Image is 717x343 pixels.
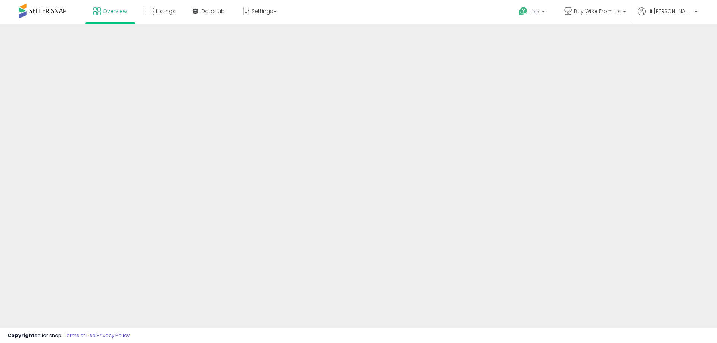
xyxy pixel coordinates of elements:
span: DataHub [201,7,225,15]
a: Hi [PERSON_NAME] [638,7,698,24]
span: Help [530,9,540,15]
span: Hi [PERSON_NAME] [648,7,692,15]
span: Listings [156,7,176,15]
a: Help [513,1,552,24]
i: Get Help [518,7,528,16]
span: Overview [103,7,127,15]
strong: Copyright [7,332,35,339]
span: Buy Wise From Us [574,7,621,15]
a: Privacy Policy [97,332,130,339]
a: Terms of Use [64,332,96,339]
div: seller snap | | [7,332,130,339]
